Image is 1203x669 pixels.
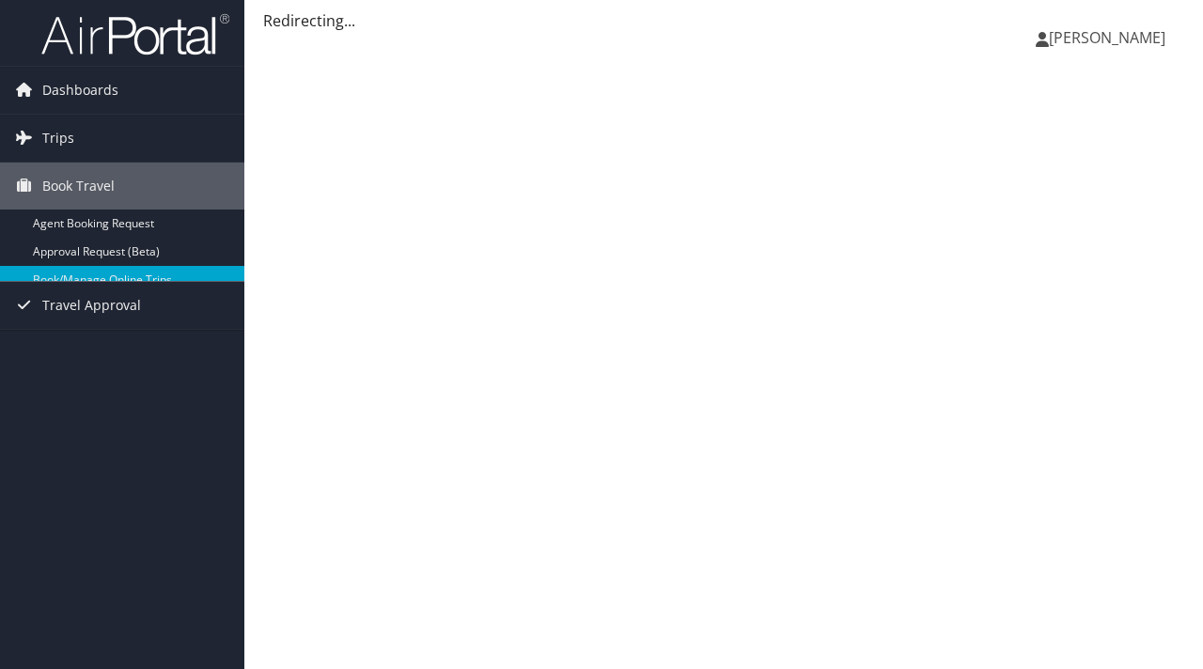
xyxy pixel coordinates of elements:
[1036,9,1184,66] a: [PERSON_NAME]
[41,12,229,56] img: airportal-logo.png
[1049,27,1165,48] span: [PERSON_NAME]
[42,115,74,162] span: Trips
[42,163,115,210] span: Book Travel
[42,282,141,329] span: Travel Approval
[42,67,118,114] span: Dashboards
[263,9,1184,32] div: Redirecting...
